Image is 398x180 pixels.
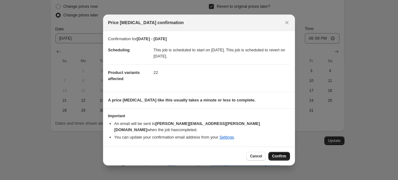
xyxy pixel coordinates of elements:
b: [DATE] - [DATE] [136,36,167,41]
button: Close [283,18,291,27]
b: [PERSON_NAME][EMAIL_ADDRESS][PERSON_NAME][DOMAIN_NAME] [114,121,260,132]
span: Product variants affected [108,70,140,81]
span: Confirm [272,154,286,159]
span: Scheduling [108,48,130,52]
h3: Important [108,114,290,118]
p: Confirmation for [108,36,290,42]
a: Settings [219,135,234,139]
span: Cancel [250,154,262,159]
li: An email will be sent to when the job has completed . [114,121,290,133]
b: A price [MEDICAL_DATA] like this usually takes a minute or less to complete. [108,98,256,102]
dd: 22 [154,64,290,81]
li: You can update your confirmation email address from your . [114,134,290,140]
span: Price [MEDICAL_DATA] confirmation [108,19,184,26]
dd: This job is scheduled to start on [DATE]. This job is scheduled to revert on [DATE]. [154,42,290,64]
button: Cancel [246,152,266,161]
button: Confirm [268,152,290,161]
